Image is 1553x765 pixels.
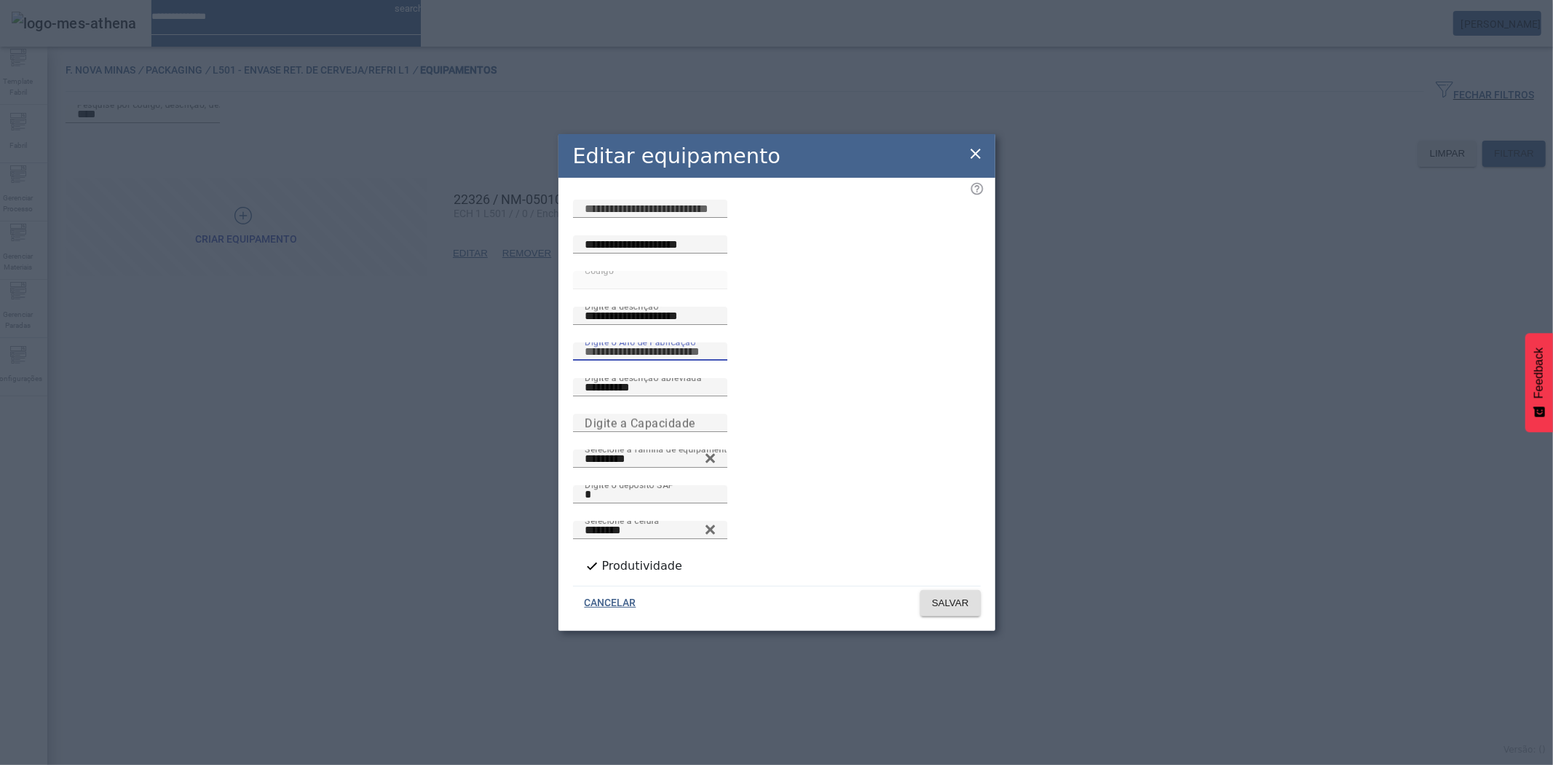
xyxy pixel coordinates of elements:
[585,596,636,611] span: CANCELAR
[585,266,614,276] mat-label: Código
[585,444,732,455] mat-label: Selecione a família de equipamento
[920,590,981,616] button: SALVAR
[599,557,682,575] label: Produtividade
[585,516,659,526] mat-label: Selecione a célula
[573,141,781,172] h2: Editar equipamento
[1533,348,1546,399] span: Feedback
[585,416,695,430] mat-label: Digite a Capacidade
[585,302,658,312] mat-label: Digite a descrição
[585,373,702,383] mat-label: Digite a descrição abreviada
[1525,333,1553,432] button: Feedback - Mostrar pesquisa
[932,596,969,611] span: SALVAR
[585,337,695,348] mat-label: Digite o Ano de Fabricação
[585,480,674,490] mat-label: Digite o depósito SAP
[585,522,716,539] input: Number
[585,450,716,468] input: Number
[573,590,648,616] button: CANCELAR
